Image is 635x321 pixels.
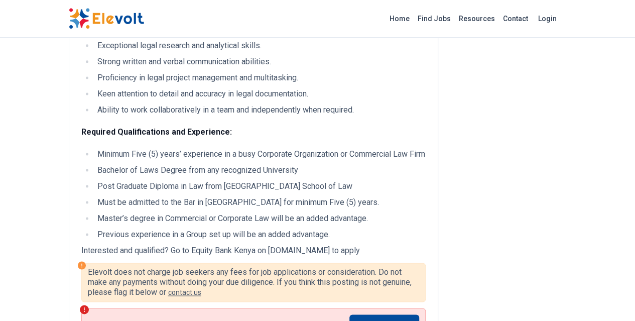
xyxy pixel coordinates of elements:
li: Keen attention to detail and accuracy in legal documentation. [94,88,426,100]
li: Ability to work collaboratively in a team and independently when required. [94,104,426,116]
li: Minimum Five (5) years’ experience in a busy Corporate Organization or Commercial Law Firm [94,148,426,160]
a: contact us [168,288,201,296]
a: Contact [499,11,532,27]
li: Proficiency in legal project management and multitasking. [94,72,426,84]
a: Home [386,11,414,27]
li: Bachelor of Laws Degree from any recognized University [94,164,426,176]
a: Find Jobs [414,11,455,27]
li: Post Graduate Diploma in Law from [GEOGRAPHIC_DATA] School of Law [94,180,426,192]
p: Interested and qualified? Go to Equity Bank Kenya on [DOMAIN_NAME] to apply [81,245,426,257]
p: Elevolt does not charge job seekers any fees for job applications or consideration. Do not make a... [88,267,419,297]
li: Previous experience in a Group set up will be an added advantage. [94,229,426,241]
li: Must be admitted to the Bar in [GEOGRAPHIC_DATA] for minimum Five (5) years. [94,196,426,208]
li: Strong written and verbal communication abilities. [94,56,426,68]
a: Resources [455,11,499,27]
img: Elevolt [69,8,144,29]
li: Exceptional legal research and analytical skills. [94,40,426,52]
a: Login [532,9,563,29]
iframe: Chat Widget [585,273,635,321]
li: Master’s degree in Commercial or Corporate Law will be an added advantage. [94,212,426,225]
strong: Required Qualifications and Experience: [81,127,232,137]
